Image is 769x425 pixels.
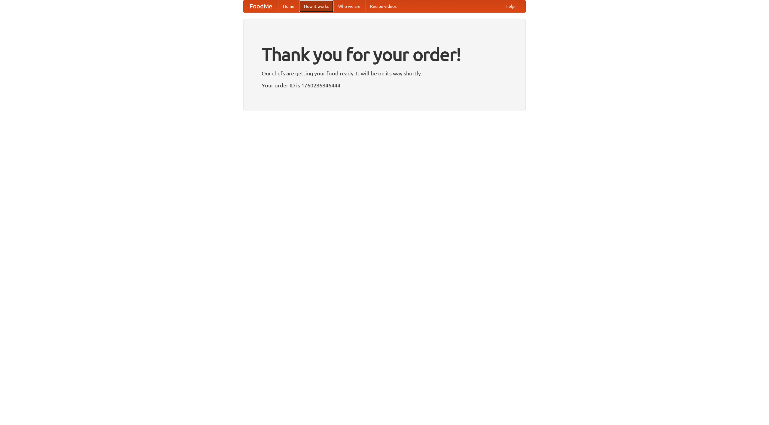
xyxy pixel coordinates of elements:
[365,0,401,12] a: Recipe videos
[244,0,278,12] a: FoodMe
[262,40,507,69] h1: Thank you for your order!
[278,0,299,12] a: Home
[299,0,333,12] a: How it works
[501,0,519,12] a: Help
[333,0,365,12] a: Who we are
[262,81,507,90] p: Your order ID is 1760286846444.
[262,69,507,78] p: Our chefs are getting your food ready. It will be on its way shortly.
